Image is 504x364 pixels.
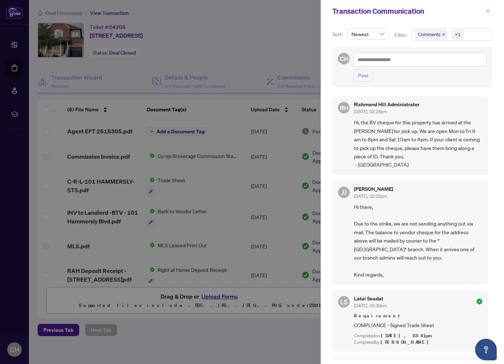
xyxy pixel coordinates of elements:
[354,118,482,169] span: Hi, the BV cheque for this property has arrived at the [PERSON_NAME] for pick up. We are open Mon...
[477,299,482,304] span: check-circle
[354,109,387,114] span: [DATE], 02:26pm
[341,187,346,197] span: JJ
[381,339,432,345] span: [PERSON_NAME]
[485,9,490,14] span: close
[442,33,445,36] span: close
[354,187,393,192] h5: [PERSON_NAME]
[394,31,408,39] p: Filter:
[339,54,348,64] span: CH
[353,69,373,82] button: Post
[354,193,387,199] span: [DATE], 02:02pm
[354,321,482,329] span: COMPLIANCE - Signed Trade Sheet
[381,333,433,339] span: [DATE], 03:41pm
[332,6,483,17] div: Transaction Communication
[332,30,344,38] p: Sort:
[354,303,387,308] span: [DATE], 05:30pm
[418,31,440,38] span: Comments
[354,296,387,301] h5: Latai Seadat
[339,103,348,113] span: RH
[354,102,419,107] h5: Richmond Hill Administrator
[351,29,384,39] span: Newest
[354,312,482,320] span: Requirement
[415,29,447,39] span: Comments
[354,333,482,339] div: Completed on
[475,339,497,360] button: Open asap
[340,297,348,307] span: LS
[455,31,461,38] div: +1
[354,203,482,279] span: Hi there, Due to the strike, we are not sending anything out via mail. The balance to vendor cheq...
[354,339,482,346] div: Completed by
